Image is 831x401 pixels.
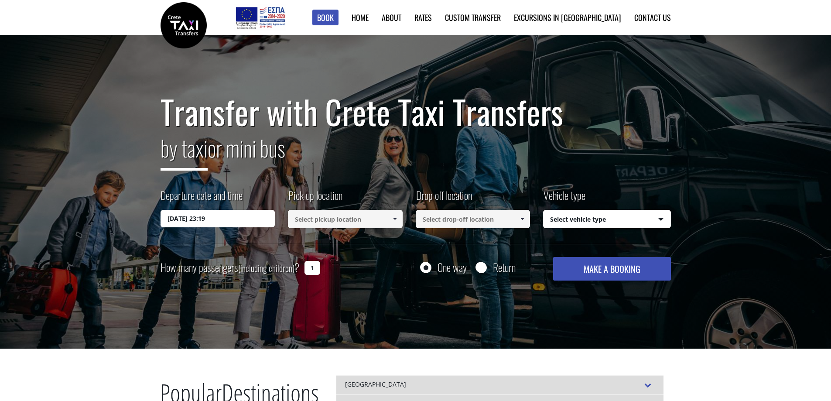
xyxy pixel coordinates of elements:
[288,210,403,228] input: Select pickup location
[416,210,530,228] input: Select drop-off location
[161,257,299,278] label: How many passengers ?
[634,12,671,23] a: Contact us
[544,210,670,229] span: Select vehicle type
[416,188,472,210] label: Drop off location
[238,261,294,274] small: (including children)
[161,2,207,48] img: Crete Taxi Transfers | Safe Taxi Transfer Services from to Heraklion Airport, Chania Airport, Ret...
[161,130,671,177] h2: or mini bus
[288,188,342,210] label: Pick up location
[543,188,585,210] label: Vehicle type
[234,4,286,31] img: e-bannersEUERDF180X90.jpg
[387,210,402,228] a: Show All Items
[352,12,369,23] a: Home
[312,10,339,26] a: Book
[161,188,243,210] label: Departure date and time
[515,210,530,228] a: Show All Items
[161,20,207,29] a: Crete Taxi Transfers | Safe Taxi Transfer Services from to Heraklion Airport, Chania Airport, Ret...
[438,262,467,273] label: One way
[493,262,516,273] label: Return
[382,12,401,23] a: About
[161,93,671,130] h1: Transfer with Crete Taxi Transfers
[445,12,501,23] a: Custom Transfer
[336,375,663,394] div: [GEOGRAPHIC_DATA]
[414,12,432,23] a: Rates
[514,12,621,23] a: Excursions in [GEOGRAPHIC_DATA]
[161,131,208,171] span: by taxi
[553,257,670,281] button: MAKE A BOOKING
